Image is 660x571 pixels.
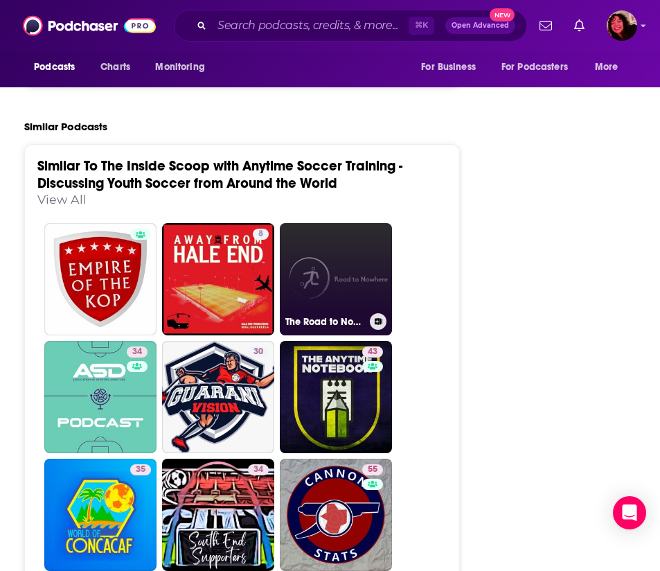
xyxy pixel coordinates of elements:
a: 43 [280,341,392,453]
button: Show profile menu [607,10,637,41]
span: 55 [368,463,377,477]
span: Open Advanced [452,22,509,29]
div: Open Intercom Messenger [613,496,646,529]
span: 34 [253,463,263,477]
a: Show notifications dropdown [534,14,558,37]
a: 43 [362,346,383,358]
div: Search podcasts, credits, & more... [174,10,527,42]
a: 34 [248,464,269,475]
span: Charts [100,58,130,77]
a: 35 [130,464,151,475]
img: User Profile [607,10,637,41]
a: The Road to Nowhere European Football Podcast [280,223,392,335]
span: 30 [253,345,263,359]
button: Open AdvancedNew [445,17,515,34]
span: ⌘ K [409,17,434,35]
a: 34 [44,341,157,453]
a: 55 [362,464,383,475]
span: Monitoring [155,58,204,77]
a: 35 [44,459,157,571]
a: View All [37,192,87,207]
button: open menu [411,54,493,80]
span: 8 [258,227,263,241]
span: More [595,58,618,77]
button: open menu [585,54,636,80]
a: 30 [162,341,274,453]
h2: Similar Podcasts [24,120,107,133]
span: 34 [132,345,142,359]
span: For Business [421,58,476,77]
button: open menu [492,54,588,80]
input: Search podcasts, credits, & more... [212,15,409,37]
span: 43 [368,345,377,359]
a: 8 [162,223,274,335]
span: New [490,8,515,21]
a: Show notifications dropdown [569,14,590,37]
span: 35 [136,463,145,477]
a: 34 [162,459,274,571]
img: Podchaser - Follow, Share and Rate Podcasts [23,12,156,39]
a: 34 [127,346,148,358]
a: 55 [280,459,392,571]
a: Similar To The Inside Scoop with Anytime Soccer Training - Discussing Youth Soccer from Around th... [37,157,402,192]
button: open menu [145,54,222,80]
button: open menu [24,54,93,80]
h3: The Road to Nowhere European Football Podcast [285,316,364,328]
a: 30 [248,346,269,358]
span: Logged in as Kathryn-Musilek [607,10,637,41]
a: Charts [91,54,139,80]
span: Podcasts [34,58,75,77]
span: For Podcasters [501,58,568,77]
a: 8 [253,229,269,240]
